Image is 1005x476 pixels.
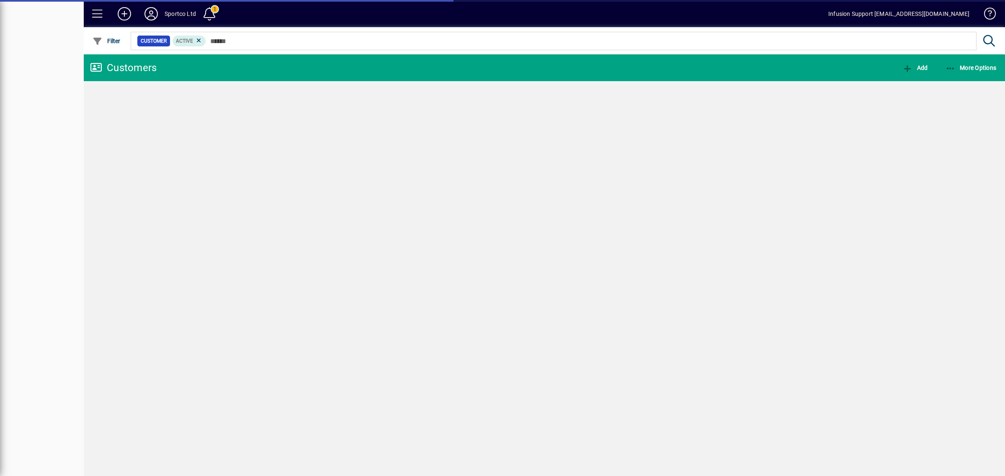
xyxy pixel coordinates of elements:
button: More Options [943,60,999,75]
span: Add [902,64,928,71]
button: Filter [90,33,123,49]
span: Active [176,38,193,44]
span: More Options [946,64,997,71]
div: Infusion Support [EMAIL_ADDRESS][DOMAIN_NAME] [828,7,969,20]
a: Knowledge Base [978,2,995,29]
mat-chip: Activation Status: Active [173,36,206,46]
span: Customer [141,37,167,45]
button: Add [900,60,930,75]
div: Sportco Ltd [165,7,196,20]
span: Filter [93,38,121,44]
div: Customers [90,61,157,74]
button: Add [111,6,138,21]
button: Profile [138,6,165,21]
